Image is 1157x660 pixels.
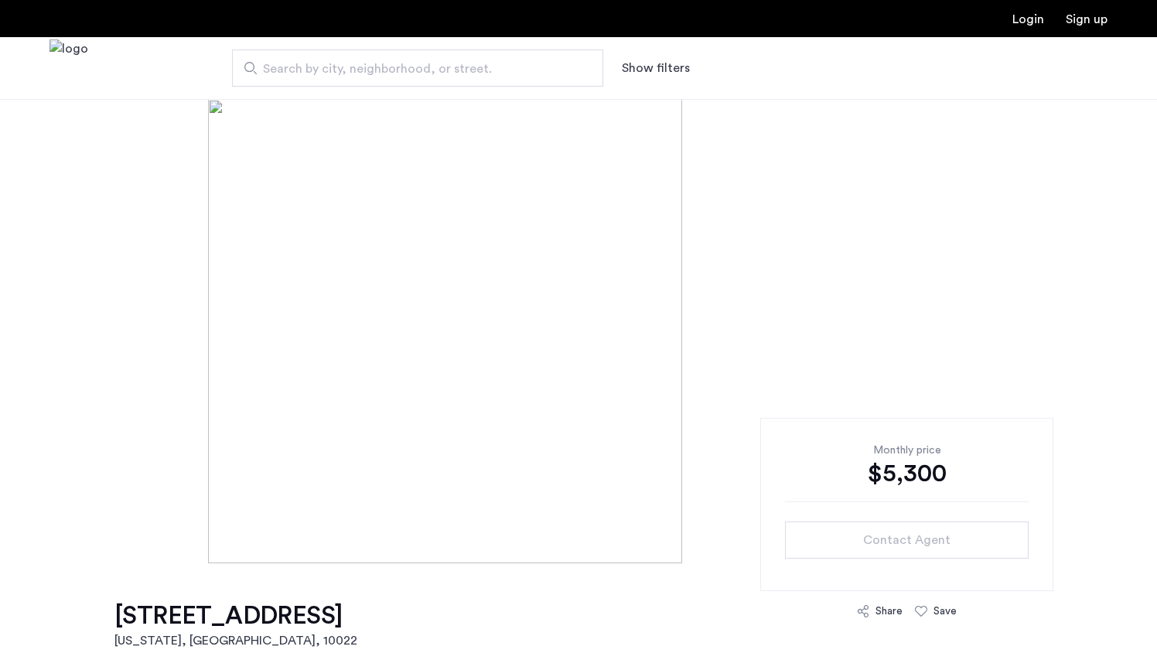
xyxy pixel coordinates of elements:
div: Share [875,604,903,619]
a: Registration [1066,13,1108,26]
span: Search by city, neighborhood, or street. [263,60,560,78]
span: Contact Agent [863,531,951,549]
a: [STREET_ADDRESS][US_STATE], [GEOGRAPHIC_DATA], 10022 [114,600,357,650]
a: Login [1012,13,1044,26]
button: Show or hide filters [622,59,690,77]
img: [object%20Object] [208,99,948,563]
div: Monthly price [785,443,1029,458]
a: Cazamio Logo [49,39,88,97]
h2: [US_STATE], [GEOGRAPHIC_DATA] , 10022 [114,631,357,650]
h1: [STREET_ADDRESS] [114,600,357,631]
div: Save [933,604,957,619]
input: Apartment Search [232,50,603,87]
img: logo [49,39,88,97]
div: $5,300 [785,458,1029,489]
button: button [785,522,1029,559]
